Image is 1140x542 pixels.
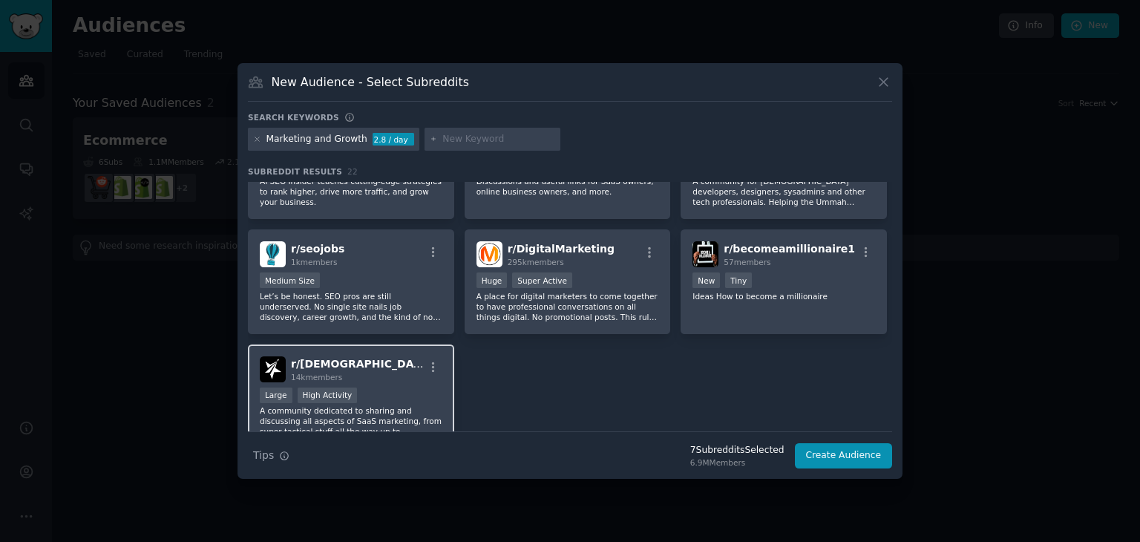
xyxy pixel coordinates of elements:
h3: New Audience - Select Subreddits [272,74,469,90]
div: 6.9M Members [690,457,784,468]
span: Subreddit Results [248,166,342,177]
span: r/ [DEMOGRAPHIC_DATA] [291,358,432,370]
div: Medium Size [260,272,320,288]
span: 22 [347,167,358,176]
p: A place for digital marketers to come together to have professional conversations on all things d... [476,291,659,322]
div: Marketing and Growth [266,133,367,146]
p: A community for [DEMOGRAPHIC_DATA] developers, designers, sysadmins and other tech professionals.... [692,176,875,207]
div: High Activity [298,388,358,403]
img: seojobs [260,241,286,267]
span: 57 members [724,258,770,267]
div: Super Active [512,272,572,288]
p: A community dedicated to sharing and discussing all aspects of SaaS marketing, from super tactica... [260,405,442,437]
span: r/ DigitalMarketing [508,243,615,255]
h3: Search keywords [248,112,339,123]
span: r/ becomeamillionaire1 [724,243,855,255]
div: Huge [476,272,508,288]
span: Tips [253,448,274,463]
img: SaaSMarketing [260,356,286,382]
p: Discussions and useful links for SaaS owners, online business owners, and more. [476,176,659,197]
span: 14k members [291,373,342,382]
img: DigitalMarketing [476,241,502,267]
img: becomeamillionaire1 [692,241,718,267]
span: r/ seojobs [291,243,344,255]
p: AI SEO Insider teaches cutting-edge strategies to rank higher, drive more traffic, and grow your ... [260,176,442,207]
p: Ideas How to become a millionaire [692,291,875,301]
input: New Keyword [442,133,555,146]
button: Tips [248,443,295,468]
div: Large [260,388,292,403]
div: Tiny [725,272,752,288]
div: 7 Subreddit s Selected [690,444,784,457]
div: 2.8 / day [373,133,414,146]
span: 295k members [508,258,564,267]
span: 1k members [291,258,338,267]
button: Create Audience [795,443,893,468]
div: New [692,272,720,288]
p: Let’s be honest. SEO pros are still underserved. No single site nails job discovery, career growt... [260,291,442,322]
